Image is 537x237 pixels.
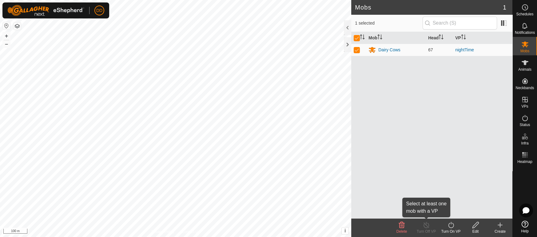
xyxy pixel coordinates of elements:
[516,12,533,16] span: Schedules
[455,47,474,52] a: nightTime
[423,17,497,30] input: Search (S)
[461,35,466,40] p-sorticon: Activate to sort
[366,32,426,44] th: Mob
[439,35,444,40] p-sorticon: Activate to sort
[521,105,528,108] span: VPs
[513,218,537,235] a: Help
[520,49,529,53] span: Mobs
[7,5,84,16] img: Gallagher Logo
[515,86,534,90] span: Neckbands
[521,229,529,233] span: Help
[488,229,512,234] div: Create
[3,32,10,40] button: +
[355,20,422,26] span: 1 selected
[378,47,400,53] div: Dairy Cows
[360,35,365,40] p-sorticon: Activate to sort
[517,160,532,164] span: Heatmap
[439,229,463,234] div: Turn On VP
[519,123,530,127] span: Status
[342,227,348,234] button: i
[453,32,512,44] th: VP
[463,229,488,234] div: Edit
[396,229,407,234] span: Delete
[426,32,453,44] th: Head
[377,35,382,40] p-sorticon: Activate to sort
[518,68,531,71] span: Animals
[3,40,10,48] button: –
[355,4,503,11] h2: Mobs
[428,47,433,52] span: 67
[96,7,102,14] span: DD
[151,229,174,235] a: Privacy Policy
[503,3,506,12] span: 1
[3,22,10,30] button: Reset Map
[182,229,200,235] a: Contact Us
[521,141,528,145] span: Infra
[14,22,21,30] button: Map Layers
[414,229,439,234] div: Turn Off VP
[515,31,535,34] span: Notifications
[344,228,346,233] span: i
